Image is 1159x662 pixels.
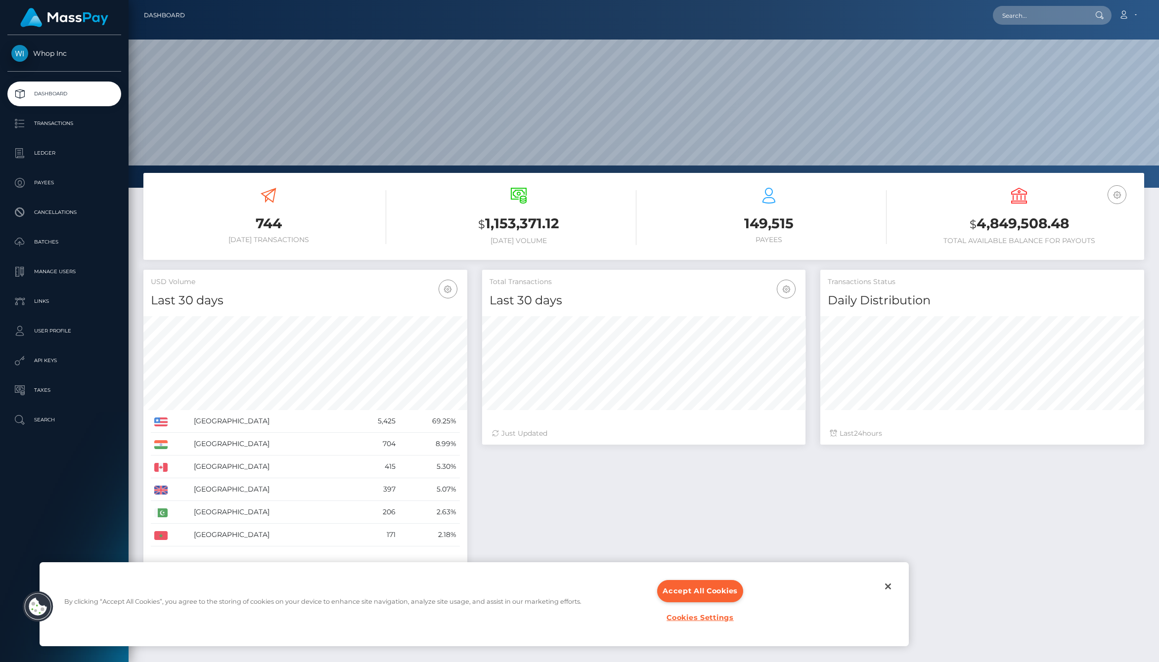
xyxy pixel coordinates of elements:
[11,294,117,309] p: Links
[7,141,121,165] a: Ledger
[190,433,351,455] td: [GEOGRAPHIC_DATA]
[154,463,168,472] img: CA.png
[399,455,460,478] td: 5.30%
[351,478,399,501] td: 397
[7,170,121,195] a: Payees
[399,524,460,546] td: 2.18%
[993,6,1086,25] input: Search...
[11,264,117,279] p: Manage Users
[7,319,121,343] a: User Profile
[151,277,460,287] h5: USD Volume
[64,597,581,612] div: By clicking “Accept All Cookies”, you agree to the storing of cookies on your device to enhance s...
[7,230,121,254] a: Batches
[490,292,799,309] h4: Last 30 days
[901,237,1137,245] h6: Total Available Balance for Payouts
[490,277,799,287] h5: Total Transactions
[11,175,117,190] p: Payees
[154,417,168,426] img: US.png
[11,413,117,427] p: Search
[190,524,351,546] td: [GEOGRAPHIC_DATA]
[154,531,168,540] img: MA.png
[7,49,121,58] span: Whop Inc
[351,501,399,524] td: 206
[828,277,1137,287] h5: Transactions Status
[190,410,351,433] td: [GEOGRAPHIC_DATA]
[151,214,386,233] h3: 744
[151,292,460,309] h4: Last 30 days
[11,383,117,398] p: Taxes
[399,433,460,455] td: 8.99%
[40,562,909,646] div: Privacy
[151,236,386,244] h6: [DATE] Transactions
[7,111,121,136] a: Transactions
[11,205,117,220] p: Cancellations
[190,501,351,524] td: [GEOGRAPHIC_DATA]
[830,428,1134,439] div: Last hours
[901,214,1137,234] h3: 4,849,508.48
[11,324,117,338] p: User Profile
[144,5,185,26] a: Dashboard
[478,217,485,231] small: $
[154,486,168,495] img: GB.png
[970,217,977,231] small: $
[401,237,636,245] h6: [DATE] Volume
[7,82,121,106] a: Dashboard
[399,410,460,433] td: 69.25%
[7,348,121,373] a: API Keys
[11,146,117,161] p: Ledger
[11,45,28,62] img: Whop Inc
[11,235,117,249] p: Batches
[40,562,909,646] div: Cookie banner
[399,478,460,501] td: 5.07%
[7,259,121,284] a: Manage Users
[351,455,399,478] td: 415
[877,576,899,597] button: Close
[351,524,399,546] td: 171
[492,428,796,439] div: Just Updated
[154,440,168,449] img: IN.png
[190,478,351,501] td: [GEOGRAPHIC_DATA]
[651,214,887,233] h3: 149,515
[22,591,54,622] button: Cookies
[154,508,168,517] img: PK.png
[657,580,743,602] button: Accept All Cookies
[190,455,351,478] td: [GEOGRAPHIC_DATA]
[7,289,121,314] a: Links
[7,408,121,432] a: Search
[351,410,399,433] td: 5,425
[11,353,117,368] p: API Keys
[7,200,121,225] a: Cancellations
[651,236,887,244] h6: Payees
[661,607,740,628] button: Cookies Settings
[828,292,1137,309] h4: Daily Distribution
[351,433,399,455] td: 704
[11,86,117,101] p: Dashboard
[401,214,636,234] h3: 1,153,371.12
[11,116,117,131] p: Transactions
[854,429,862,438] span: 24
[20,8,108,27] img: MassPay Logo
[399,501,460,524] td: 2.63%
[7,378,121,403] a: Taxes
